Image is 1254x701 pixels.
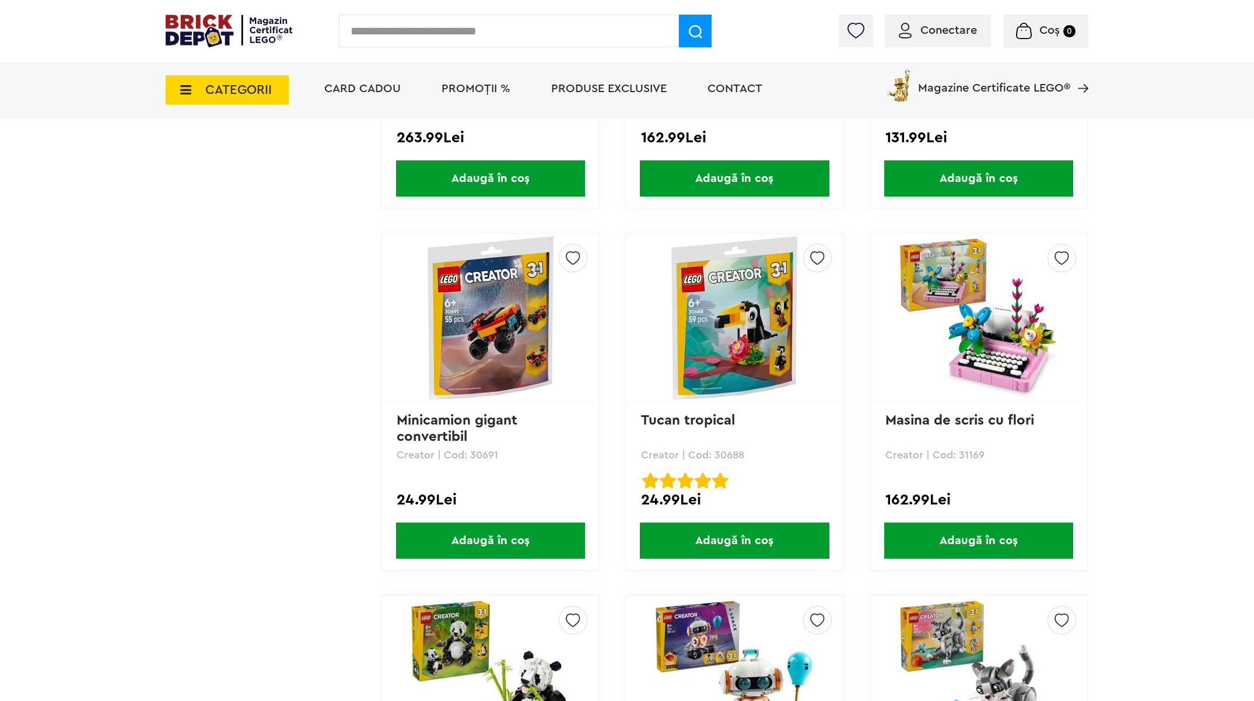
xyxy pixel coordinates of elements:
[641,130,828,145] div: 162.99Lei
[397,492,584,507] div: 24.99Lei
[626,160,843,197] a: Adaugă în coș
[396,160,585,197] span: Adaugă în coș
[409,236,572,399] img: Minicamion gigant convertibil
[871,523,1087,559] a: Adaugă în coș
[920,24,977,36] span: Conectare
[885,492,1073,507] div: 162.99Lei
[1039,24,1060,36] span: Coș
[396,523,585,559] span: Adaugă în coș
[885,413,1034,427] a: Masina de scris cu flori
[1063,25,1076,37] small: 0
[640,523,829,559] span: Adaugă în coș
[641,492,828,507] div: 24.99Lei
[641,413,735,427] a: Tucan tropical
[677,472,693,489] img: Evaluare cu stele
[642,472,658,489] img: Evaluare cu stele
[205,83,272,96] span: CATEGORII
[382,160,598,197] a: Adaugă în coș
[871,160,1087,197] a: Adaugă în coș
[897,236,1060,399] img: Masina de scris cu flori
[1070,67,1088,79] a: Magazine Certificate LEGO®
[551,83,667,94] a: Produse exclusive
[884,160,1073,197] span: Adaugă în coș
[397,413,521,444] a: Minicamion gigant convertibil
[695,472,711,489] img: Evaluare cu stele
[626,523,843,559] a: Adaugă în coș
[653,236,816,399] img: Tucan tropical
[712,472,728,489] img: Evaluare cu stele
[885,130,1073,145] div: 131.99Lei
[397,450,584,460] p: Creator | Cod: 30691
[884,523,1073,559] span: Adaugă în coș
[707,83,762,94] a: Contact
[885,450,1073,460] p: Creator | Cod: 31169
[397,130,584,145] div: 263.99Lei
[640,160,829,197] span: Adaugă în coș
[660,472,676,489] img: Evaluare cu stele
[324,83,401,94] a: Card Cadou
[899,24,977,36] a: Conectare
[382,523,598,559] a: Adaugă în coș
[918,67,1070,94] span: Magazine Certificate LEGO®
[442,83,510,94] a: PROMOȚII %
[641,450,828,460] p: Creator | Cod: 30688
